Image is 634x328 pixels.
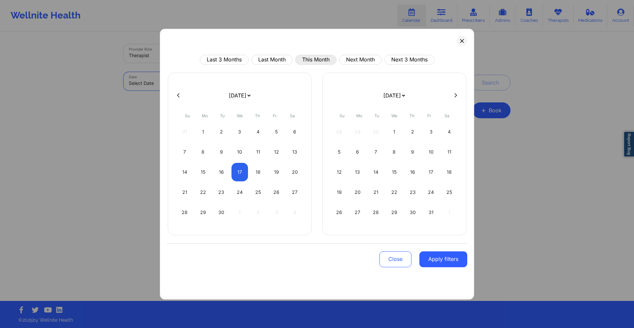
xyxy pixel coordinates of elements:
div: Mon Oct 20 2025 [349,183,366,201]
abbr: Monday [202,113,208,118]
div: Mon Sep 22 2025 [195,183,212,201]
div: Tue Oct 21 2025 [368,183,384,201]
div: Thu Sep 04 2025 [250,123,266,141]
div: Fri Oct 10 2025 [423,143,440,161]
div: Sat Oct 25 2025 [441,183,458,201]
div: Mon Oct 13 2025 [349,163,366,181]
div: Mon Oct 06 2025 [349,143,366,161]
div: Sun Oct 05 2025 [331,143,348,161]
div: Thu Sep 11 2025 [250,143,266,161]
div: Mon Sep 15 2025 [195,163,212,181]
div: Fri Sep 05 2025 [268,123,285,141]
div: Tue Sep 23 2025 [213,183,230,201]
div: Sat Oct 18 2025 [441,163,458,181]
div: Fri Oct 31 2025 [423,203,440,222]
div: Wed Sep 03 2025 [231,123,248,141]
div: Tue Oct 14 2025 [368,163,384,181]
div: Sun Oct 26 2025 [331,203,348,222]
div: Thu Sep 25 2025 [250,183,266,201]
div: Wed Oct 08 2025 [386,143,403,161]
div: Thu Sep 18 2025 [250,163,266,181]
div: Sat Sep 20 2025 [286,163,303,181]
div: Wed Oct 29 2025 [386,203,403,222]
div: Wed Sep 17 2025 [231,163,248,181]
div: Tue Sep 09 2025 [213,143,230,161]
div: Thu Oct 16 2025 [404,163,421,181]
div: Mon Sep 01 2025 [195,123,212,141]
div: Thu Oct 23 2025 [404,183,421,201]
button: Next 3 Months [384,55,435,65]
button: Last 3 Months [200,55,249,65]
abbr: Friday [273,113,277,118]
button: Next Month [339,55,382,65]
div: Wed Oct 15 2025 [386,163,403,181]
div: Wed Oct 01 2025 [386,123,403,141]
div: Thu Oct 30 2025 [404,203,421,222]
abbr: Wednesday [237,113,243,118]
abbr: Thursday [255,113,260,118]
abbr: Sunday [185,113,190,118]
div: Tue Sep 02 2025 [213,123,230,141]
div: Mon Oct 27 2025 [349,203,366,222]
abbr: Tuesday [374,113,379,118]
div: Sun Sep 28 2025 [176,203,193,222]
div: Thu Oct 09 2025 [404,143,421,161]
div: Fri Sep 19 2025 [268,163,285,181]
button: Apply filters [419,251,467,267]
abbr: Monday [356,113,362,118]
div: Sat Oct 04 2025 [441,123,458,141]
div: Thu Oct 02 2025 [404,123,421,141]
div: Sun Oct 19 2025 [331,183,348,201]
abbr: Sunday [339,113,344,118]
button: Close [379,251,411,267]
div: Sun Oct 12 2025 [331,163,348,181]
abbr: Saturday [290,113,295,118]
div: Fri Oct 17 2025 [423,163,440,181]
div: Sun Sep 21 2025 [176,183,193,201]
div: Fri Sep 12 2025 [268,143,285,161]
div: Tue Oct 28 2025 [368,203,384,222]
div: Wed Oct 22 2025 [386,183,403,201]
div: Sun Sep 14 2025 [176,163,193,181]
div: Sat Oct 11 2025 [441,143,458,161]
div: Tue Sep 16 2025 [213,163,230,181]
div: Mon Sep 29 2025 [195,203,212,222]
div: Sat Sep 06 2025 [286,123,303,141]
abbr: Saturday [444,113,449,118]
abbr: Friday [427,113,431,118]
abbr: Tuesday [220,113,225,118]
div: Fri Oct 03 2025 [423,123,440,141]
div: Sun Sep 07 2025 [176,143,193,161]
div: Sat Sep 13 2025 [286,143,303,161]
div: Fri Oct 24 2025 [423,183,440,201]
button: Last Month [251,55,293,65]
div: Wed Sep 10 2025 [231,143,248,161]
div: Tue Oct 07 2025 [368,143,384,161]
abbr: Wednesday [391,113,397,118]
div: Tue Sep 30 2025 [213,203,230,222]
abbr: Thursday [409,113,414,118]
div: Fri Sep 26 2025 [268,183,285,201]
div: Wed Sep 24 2025 [231,183,248,201]
button: This Month [295,55,336,65]
div: Sat Sep 27 2025 [286,183,303,201]
div: Mon Sep 08 2025 [195,143,212,161]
